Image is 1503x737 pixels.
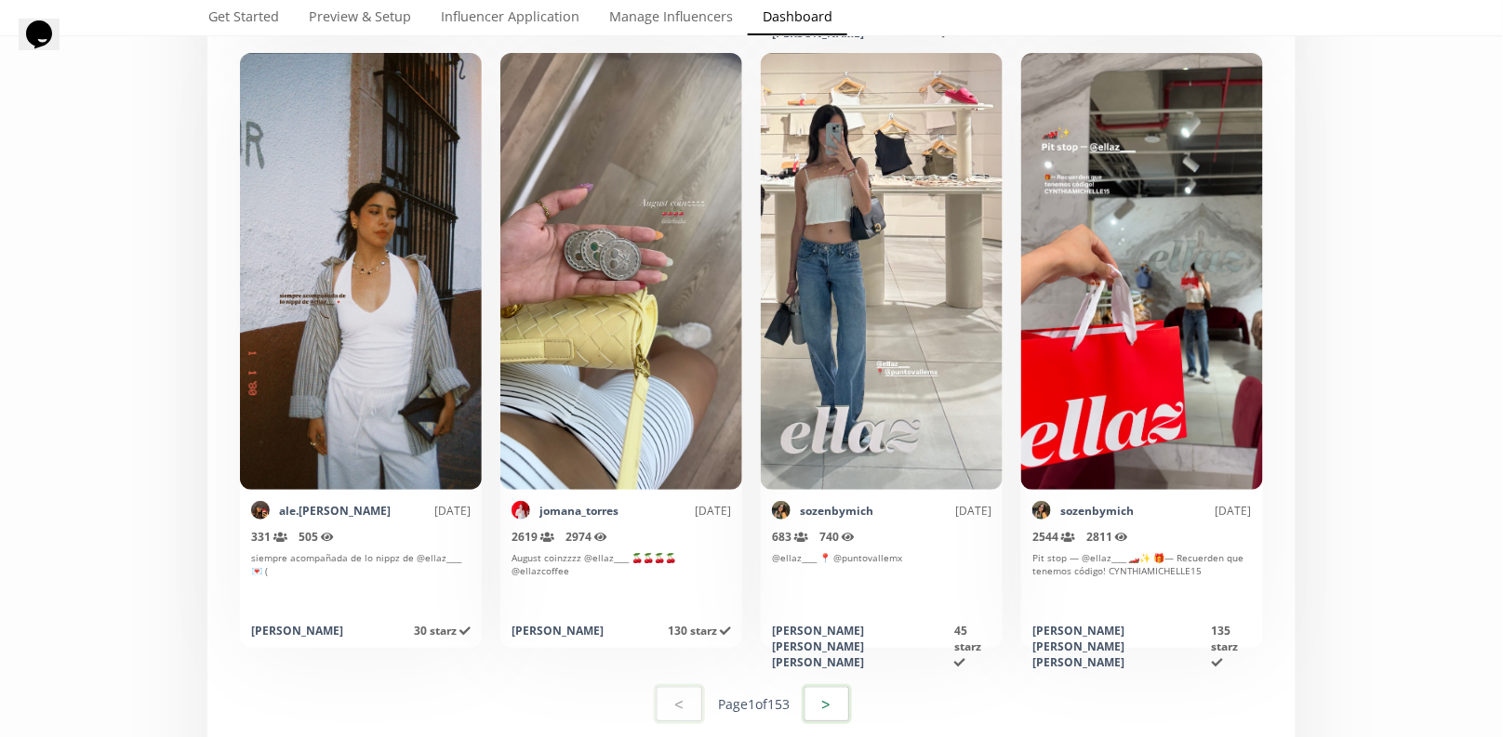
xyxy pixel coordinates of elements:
[800,503,873,519] a: sozenbymich
[719,695,791,714] div: Page 1 of 153
[772,623,954,670] div: [PERSON_NAME] [PERSON_NAME] [PERSON_NAME]
[414,623,471,638] span: 30 starz
[772,501,791,520] img: 338946597_1190803024947655_1265319589492145924_n.jpg
[802,684,852,724] button: >
[654,684,704,724] button: <
[1134,503,1252,519] div: [DATE]
[391,503,471,519] div: [DATE]
[251,529,287,545] span: 331
[19,19,78,74] iframe: chat widget
[1032,501,1051,520] img: 338946597_1190803024947655_1265319589492145924_n.jpg
[299,529,334,545] span: 505
[1032,529,1075,545] span: 2544
[539,503,618,519] a: jomana_torres
[772,529,808,545] span: 683
[1212,623,1239,670] span: 135 starz
[819,529,855,545] span: 740
[873,503,991,519] div: [DATE]
[668,623,731,638] span: 130 starz
[251,551,471,612] div: siempre acompañada de lo nippz de @ellaz____ 💌 (
[512,551,731,612] div: August coinzzzz @ellaz____ 🍒🍒🍒🍒 @ellazcoffee
[279,503,391,519] a: ale.[PERSON_NAME]
[1032,551,1252,612] div: Pit stop — @ellaz____ 🏎️✨ 🎁— Recuerden que tenemos código! CYNTHIAMICHELLE15
[512,529,554,545] span: 2619
[251,501,270,520] img: 465076473_907277064233405_1107634141844150138_n.jpg
[772,551,991,612] div: @ellaz____ 📍 @puntovallemx
[618,503,731,519] div: [DATE]
[512,623,604,638] div: [PERSON_NAME]
[565,529,607,545] span: 2974
[512,501,530,520] img: 441160247_2271459733193231_1742893277292992511_n.jpg
[251,623,343,638] div: [PERSON_NAME]
[1060,503,1134,519] a: sozenbymich
[954,623,981,670] span: 45 starz
[1032,623,1212,670] div: [PERSON_NAME] [PERSON_NAME] [PERSON_NAME]
[1086,529,1128,545] span: 2811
